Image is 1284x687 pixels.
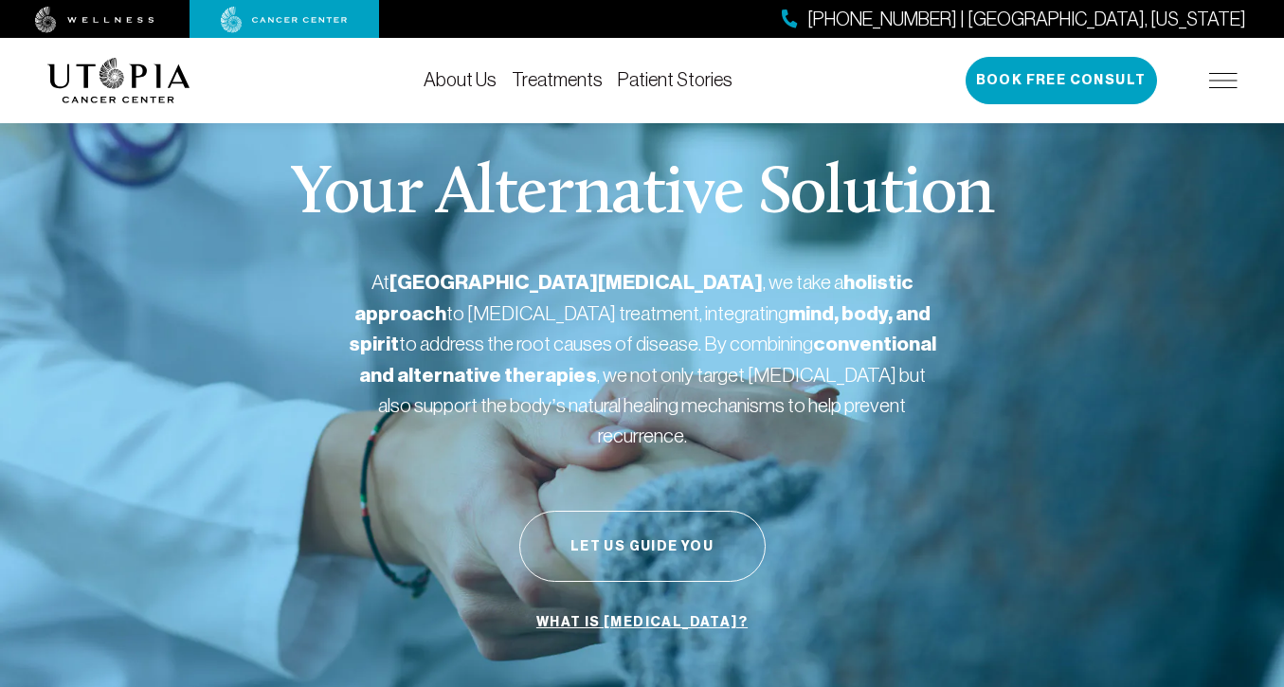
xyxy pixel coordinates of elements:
[349,267,936,450] p: At , we take a to [MEDICAL_DATA] treatment, integrating to address the root causes of disease. By...
[290,161,994,229] p: Your Alternative Solution
[807,6,1246,33] span: [PHONE_NUMBER] | [GEOGRAPHIC_DATA], [US_STATE]
[1209,73,1238,88] img: icon-hamburger
[782,6,1246,33] a: [PHONE_NUMBER] | [GEOGRAPHIC_DATA], [US_STATE]
[354,270,913,326] strong: holistic approach
[359,332,936,388] strong: conventional and alternative therapies
[618,69,732,90] a: Patient Stories
[512,69,603,90] a: Treatments
[966,57,1157,104] button: Book Free Consult
[35,7,154,33] img: wellness
[221,7,348,33] img: cancer center
[532,605,752,641] a: What is [MEDICAL_DATA]?
[47,58,190,103] img: logo
[424,69,497,90] a: About Us
[389,270,763,295] strong: [GEOGRAPHIC_DATA][MEDICAL_DATA]
[519,511,766,582] button: Let Us Guide You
